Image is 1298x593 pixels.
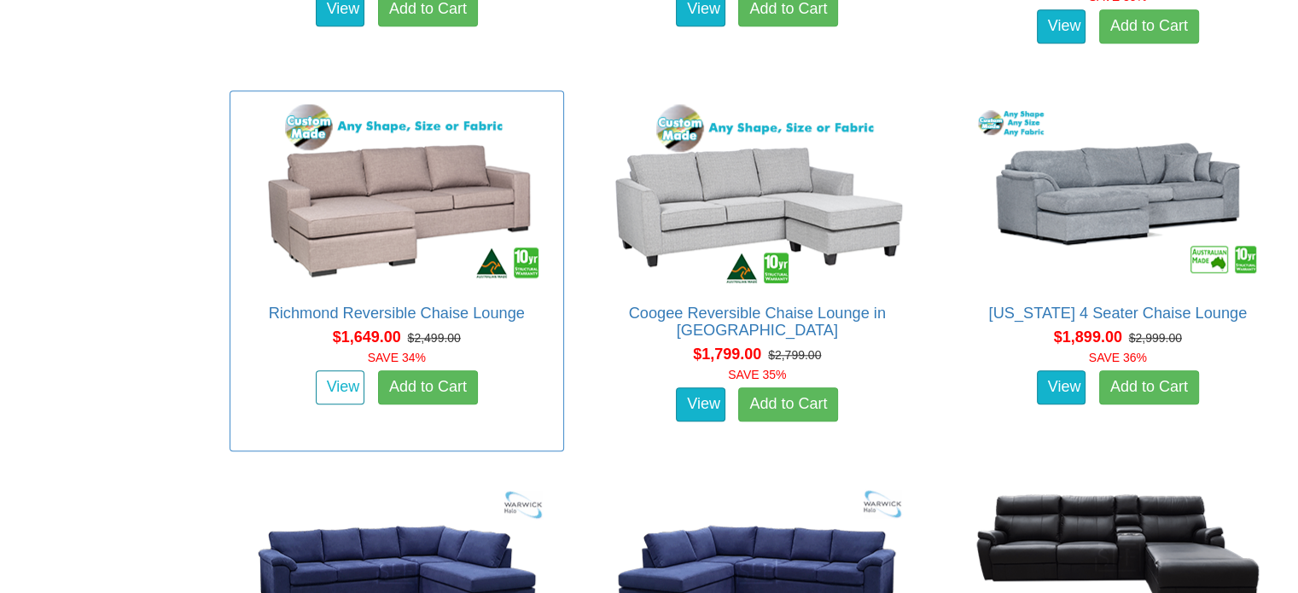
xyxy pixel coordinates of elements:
del: $2,499.00 [408,331,461,345]
span: $1,899.00 [1054,328,1122,346]
a: View [1037,9,1086,44]
a: Richmond Reversible Chaise Lounge [269,305,525,322]
a: Coogee Reversible Chaise Lounge in [GEOGRAPHIC_DATA] [629,305,886,339]
span: $1,799.00 [693,346,761,363]
img: Texas 4 Seater Chaise Lounge [964,100,1272,288]
a: Add to Cart [738,387,838,421]
font: SAVE 36% [1089,351,1147,364]
a: [US_STATE] 4 Seater Chaise Lounge [988,305,1247,322]
del: $2,799.00 [768,348,821,362]
span: $1,649.00 [333,328,401,346]
del: $2,999.00 [1129,331,1182,345]
a: View [676,387,725,421]
font: SAVE 34% [368,351,426,364]
img: Coogee Reversible Chaise Lounge in Fabric [603,100,911,288]
a: Add to Cart [1099,9,1199,44]
a: Add to Cart [378,370,478,404]
font: SAVE 35% [728,368,786,381]
a: View [316,370,365,404]
a: View [1037,370,1086,404]
a: Add to Cart [1099,370,1199,404]
img: Richmond Reversible Chaise Lounge [243,100,550,288]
